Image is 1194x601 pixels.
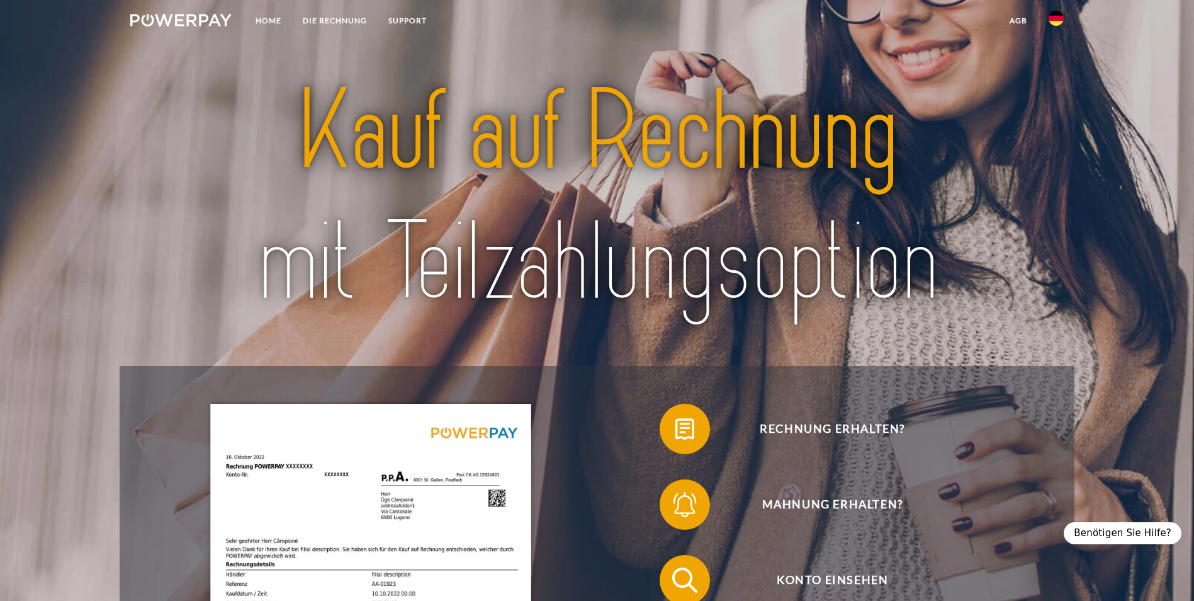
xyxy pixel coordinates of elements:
[245,9,292,32] a: Home
[378,9,437,32] a: SUPPORT
[176,60,1018,335] img: title-powerpay_de.svg
[669,413,701,445] img: qb_bill.svg
[1049,11,1064,26] img: de
[678,479,986,530] span: Mahnung erhalten?
[669,564,701,596] img: qb_search.svg
[292,9,378,32] a: DIE RECHNUNG
[660,479,987,530] button: Mahnung erhalten?
[1064,522,1181,544] div: Benötigen Sie Hilfe?
[669,489,701,520] img: qb_bell.svg
[660,404,987,454] button: Rechnung erhalten?
[130,14,232,26] img: logo-powerpay-white.svg
[678,404,986,454] span: Rechnung erhalten?
[999,9,1038,32] a: agb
